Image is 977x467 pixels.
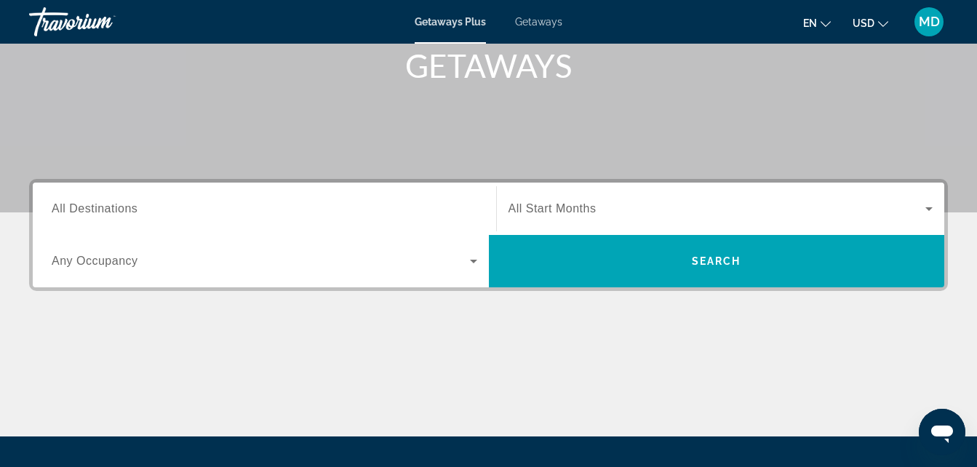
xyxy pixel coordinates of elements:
h1: SEE THE WORLD WITH TRAVORIUM GETAWAYS [216,9,762,84]
span: MD [919,15,940,29]
span: en [803,17,817,29]
span: USD [853,17,874,29]
div: Search widget [33,183,944,287]
button: User Menu [910,7,948,37]
span: Any Occupancy [52,255,138,267]
span: Search [692,255,741,267]
button: Search [489,235,945,287]
a: Getaways [515,16,562,28]
a: Travorium [29,3,175,41]
button: Change currency [853,12,888,33]
iframe: Bouton de lancement de la fenêtre de messagerie [919,409,965,455]
button: Change language [803,12,831,33]
span: All Start Months [509,202,597,215]
span: All Destinations [52,202,137,215]
a: Getaways Plus [415,16,486,28]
